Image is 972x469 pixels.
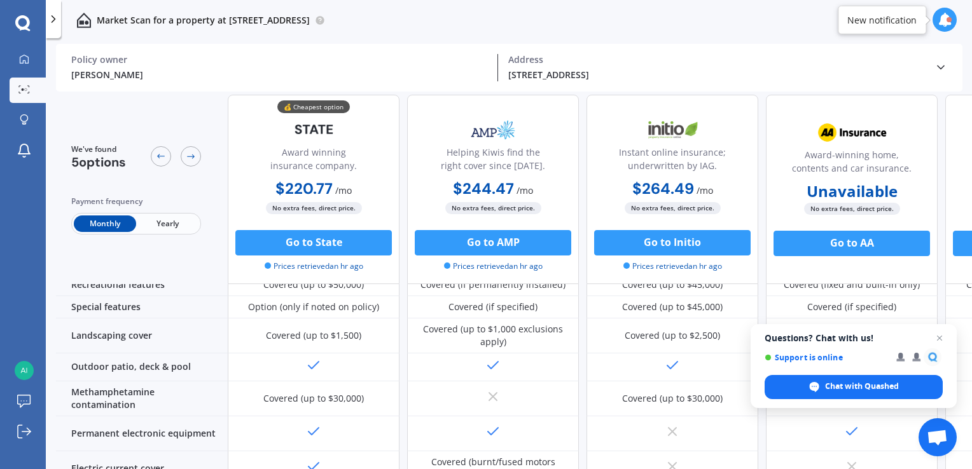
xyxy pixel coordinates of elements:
[56,353,228,381] div: Outdoor patio, deck & pool
[622,278,723,291] div: Covered (up to $45,000)
[420,278,566,291] div: Covered (if permanently installed)
[453,179,514,198] b: $244.47
[625,329,720,342] div: Covered (up to $2,500)
[235,230,392,255] button: Go to State
[625,202,721,214] span: No extra fees, direct price.
[239,146,389,177] div: Award winning insurance company.
[74,215,136,232] span: Monthly
[265,261,363,272] span: Prices retrieved an hr ago
[56,274,228,296] div: Recreational features
[777,148,927,180] div: Award-winning home, contents and car insurance.
[847,13,917,26] div: New notification
[597,146,747,177] div: Instant online insurance; underwritten by IAG.
[71,144,126,155] span: We've found
[774,231,930,256] button: Go to AA
[418,146,568,177] div: Helping Kiwis find the right cover since [DATE].
[508,54,924,65] div: Address
[517,184,533,196] span: / mo
[248,301,379,313] div: Option (only if noted on policy)
[451,114,535,146] img: AMP.webp
[335,184,352,196] span: / mo
[71,54,487,65] div: Policy owner
[71,154,126,170] span: 5 options
[445,202,541,214] span: No extra fees, direct price.
[807,301,896,313] div: Covered (if specified)
[97,14,310,27] p: Market Scan for a property at [STREET_ADDRESS]
[136,215,198,232] span: Yearly
[417,323,569,348] div: Covered (up to $1,000 exclusions apply)
[275,179,333,198] b: $220.77
[622,392,723,405] div: Covered (up to $30,000)
[76,13,92,28] img: home-and-contents.b802091223b8502ef2dd.svg
[266,329,361,342] div: Covered (up to $1,500)
[508,68,924,81] div: [STREET_ADDRESS]
[632,179,694,198] b: $264.49
[765,333,943,343] span: Questions? Chat with us!
[825,381,899,392] span: Chat with Quashed
[765,375,943,399] span: Chat with Quashed
[765,353,887,362] span: Support is online
[56,296,228,318] div: Special features
[277,100,350,113] div: 💰 Cheapest option
[919,418,957,456] a: Open chat
[697,184,713,196] span: / mo
[272,114,356,144] img: State-text-1.webp
[784,278,920,291] div: Covered (fixed and built-in only)
[804,203,900,215] span: No extra fees, direct price.
[56,318,228,353] div: Landscaping cover
[15,361,34,380] img: 0bf582adef572ec20ab3e630fa9df473
[71,68,487,81] div: [PERSON_NAME]
[56,416,228,451] div: Permanent electronic equipment
[594,230,751,255] button: Go to Initio
[71,195,201,208] div: Payment frequency
[623,261,722,272] span: Prices retrieved an hr ago
[266,202,362,214] span: No extra fees, direct price.
[622,301,723,313] div: Covered (up to $45,000)
[415,230,571,255] button: Go to AMP
[56,381,228,416] div: Methamphetamine contamination
[448,301,538,313] div: Covered (if specified)
[263,278,364,291] div: Covered (up to $50,000)
[263,392,364,405] div: Covered (up to $30,000)
[444,261,543,272] span: Prices retrieved an hr ago
[630,114,714,146] img: Initio.webp
[807,185,898,198] b: Unavailable
[810,117,894,149] img: AA.webp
